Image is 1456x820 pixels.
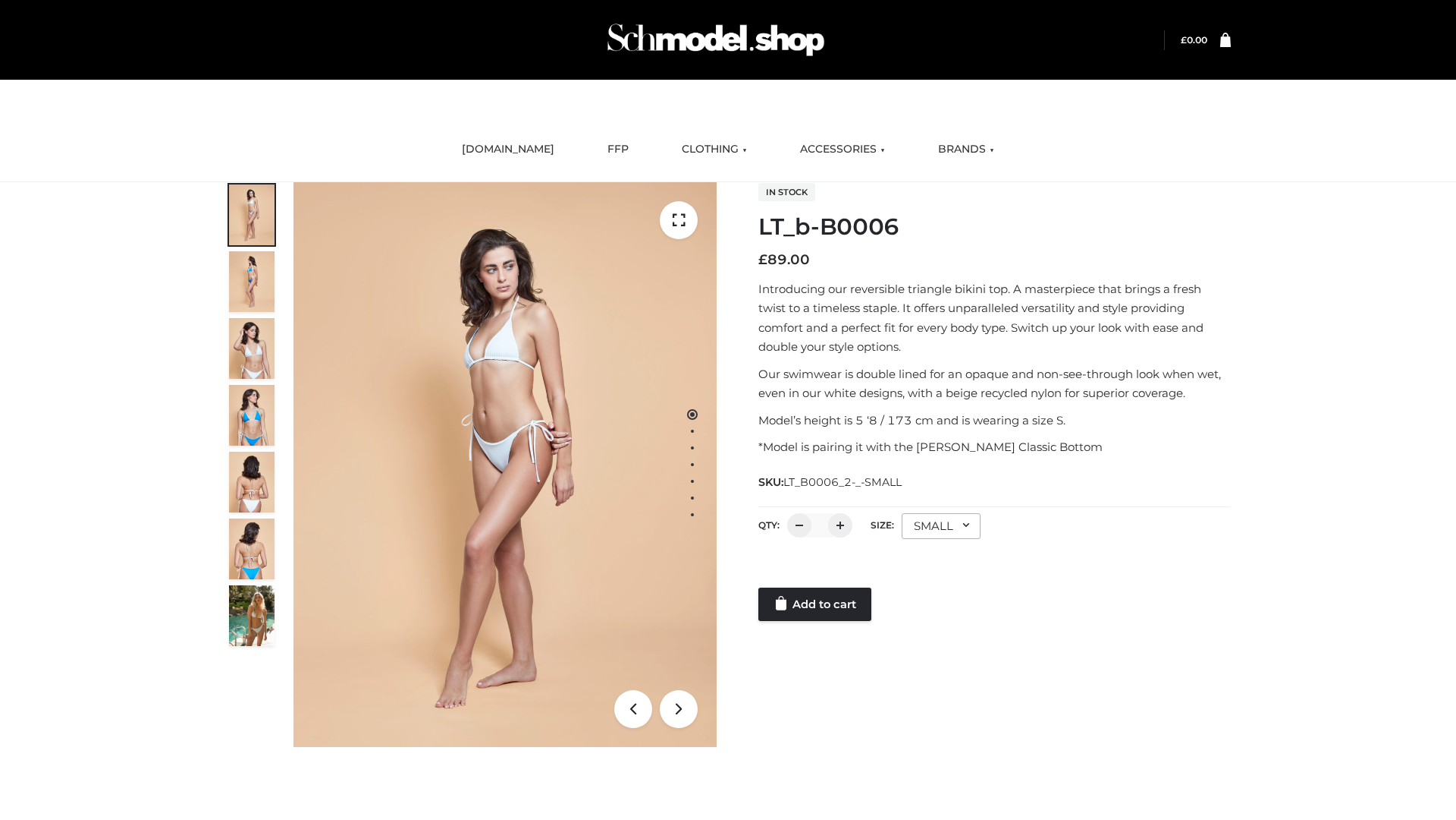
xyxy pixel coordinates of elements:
[450,133,566,166] a: [DOMAIN_NAME]
[229,585,275,646] img: Arieltop_CloudNine_AzureSky2.jpg
[902,513,981,539] div: SMALL
[927,133,1006,166] a: BRANDS
[758,251,810,268] bdi: 89.00
[229,452,275,512] img: ArielClassicBikiniTop_CloudNine_AzureSky_OW114ECO_7-scaled.jpg
[789,133,896,166] a: ACCESSORIES
[602,10,830,70] img: Schmodel Admin 964
[229,519,275,579] img: ArielClassicBikiniTop_CloudNine_AzureSky_OW114ECO_8-scaled.jpg
[229,385,275,446] img: ArielClassicBikiniTop_CloudNine_AzureSky_OW114ECO_4-scaled.jpg
[758,364,1231,403] p: Our swimwear is double lined for an opaque and non-see-through look when wet, even in our white d...
[758,437,1231,457] p: *Model is pairing it with the [PERSON_NAME] Classic Bottom
[1181,34,1187,46] span: £
[758,213,1231,241] h1: LT_b-B0006
[229,184,275,245] img: ArielClassicBikiniTop_CloudNine_AzureSky_OW114ECO_1-scaled.jpg
[229,318,275,379] img: ArielClassicBikiniTop_CloudNine_AzureSky_OW114ECO_3-scaled.jpg
[1181,34,1207,46] bdi: 0.00
[758,588,871,621] a: Add to cart
[758,519,780,531] label: QTY:
[596,133,640,166] a: FFP
[758,279,1231,357] p: Introducing our reversible triangle bikini top. A masterpiece that brings a fresh twist to a time...
[229,251,275,312] img: ArielClassicBikiniTop_CloudNine_AzureSky_OW114ECO_2-scaled.jpg
[293,182,717,747] img: ArielClassicBikiniTop_CloudNine_AzureSky_OW114ECO_1
[670,133,758,166] a: CLOTHING
[758,251,767,268] span: £
[783,475,902,489] span: LT_B0006_2-_-SMALL
[758,183,815,201] span: In stock
[871,519,894,531] label: Size:
[758,473,903,491] span: SKU:
[1181,34,1207,46] a: £0.00
[758,411,1231,430] p: Model’s height is 5 ‘8 / 173 cm and is wearing a size S.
